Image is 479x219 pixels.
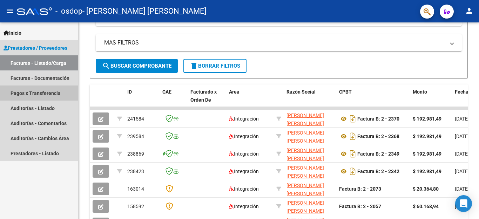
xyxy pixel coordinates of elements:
[6,7,14,15] mat-icon: menu
[96,34,462,51] mat-expansion-panel-header: MAS FILTROS
[286,182,333,196] div: 20292830727
[286,129,333,144] div: 20292830727
[190,62,198,70] mat-icon: delete
[286,200,324,214] span: [PERSON_NAME] [PERSON_NAME]
[286,112,324,126] span: [PERSON_NAME] [PERSON_NAME]
[127,134,144,139] span: 239584
[348,131,357,142] i: Descargar documento
[465,7,473,15] mat-icon: person
[124,84,160,115] datatable-header-cell: ID
[455,195,472,212] div: Open Intercom Messenger
[339,186,381,192] strong: Factura B: 2 - 2073
[413,89,427,95] span: Monto
[455,169,469,174] span: [DATE]
[4,44,67,52] span: Prestadores / Proveedores
[413,169,441,174] strong: $ 192.981,49
[55,4,82,19] span: - osdop
[286,111,333,126] div: 20292830727
[229,204,259,209] span: Integración
[357,134,399,139] strong: Factura B: 2 - 2368
[286,164,333,179] div: 20292830727
[413,116,441,122] strong: $ 192.981,49
[348,148,357,159] i: Descargar documento
[127,186,144,192] span: 163014
[286,89,316,95] span: Razón Social
[357,116,399,122] strong: Factura B: 2 - 2370
[229,186,259,192] span: Integración
[286,165,324,179] span: [PERSON_NAME] [PERSON_NAME]
[229,89,239,95] span: Area
[229,151,259,157] span: Integración
[104,39,445,47] mat-panel-title: MAS FILTROS
[4,29,21,37] span: Inicio
[127,169,144,174] span: 238423
[455,116,469,122] span: [DATE]
[455,134,469,139] span: [DATE]
[162,89,171,95] span: CAE
[102,62,110,70] mat-icon: search
[286,146,333,161] div: 20292830727
[413,151,441,157] strong: $ 192.981,49
[348,113,357,124] i: Descargar documento
[226,84,274,115] datatable-header-cell: Area
[127,89,132,95] span: ID
[455,186,469,192] span: [DATE]
[455,151,469,157] span: [DATE]
[339,204,381,209] strong: Factura B: 2 - 2057
[286,148,324,161] span: [PERSON_NAME] [PERSON_NAME]
[102,63,171,69] span: Buscar Comprobante
[413,134,441,139] strong: $ 192.981,49
[160,84,188,115] datatable-header-cell: CAE
[413,186,439,192] strong: $ 20.364,80
[348,166,357,177] i: Descargar documento
[127,204,144,209] span: 158592
[183,59,247,73] button: Borrar Filtros
[127,151,144,157] span: 238869
[82,4,207,19] span: - [PERSON_NAME] [PERSON_NAME]
[410,84,452,115] datatable-header-cell: Monto
[286,130,324,144] span: [PERSON_NAME] [PERSON_NAME]
[339,89,352,95] span: CPBT
[357,169,399,174] strong: Factura B: 2 - 2342
[455,204,469,209] span: [DATE]
[190,89,217,103] span: Facturado x Orden De
[284,84,336,115] datatable-header-cell: Razón Social
[286,199,333,214] div: 20292830727
[127,116,144,122] span: 241584
[188,84,226,115] datatable-header-cell: Facturado x Orden De
[96,59,178,73] button: Buscar Comprobante
[229,134,259,139] span: Integración
[413,204,439,209] strong: $ 60.168,94
[336,84,410,115] datatable-header-cell: CPBT
[229,169,259,174] span: Integración
[190,63,240,69] span: Borrar Filtros
[229,116,259,122] span: Integración
[357,151,399,157] strong: Factura B: 2 - 2349
[286,183,324,196] span: [PERSON_NAME] [PERSON_NAME]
